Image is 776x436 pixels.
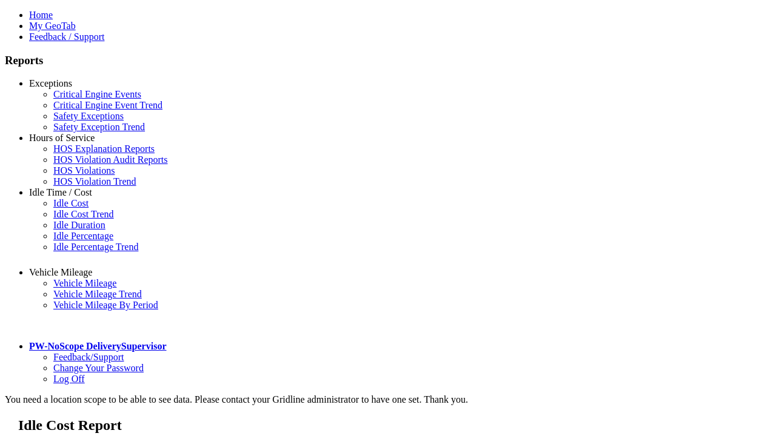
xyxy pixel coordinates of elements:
[29,21,76,31] a: My GeoTab
[53,100,162,110] a: Critical Engine Event Trend
[29,10,53,20] a: Home
[29,187,92,197] a: Idle Time / Cost
[53,122,145,132] a: Safety Exception Trend
[53,242,138,252] a: Idle Percentage Trend
[53,209,114,219] a: Idle Cost Trend
[29,341,166,351] a: PW-NoScope DeliverySupervisor
[53,220,105,230] a: Idle Duration
[53,374,85,384] a: Log Off
[5,54,771,67] h3: Reports
[29,133,95,143] a: Hours of Service
[53,144,155,154] a: HOS Explanation Reports
[53,289,142,299] a: Vehicle Mileage Trend
[53,363,144,373] a: Change Your Password
[53,278,116,288] a: Vehicle Mileage
[53,89,141,99] a: Critical Engine Events
[53,176,136,187] a: HOS Violation Trend
[53,165,115,176] a: HOS Violations
[53,198,89,208] a: Idle Cost
[29,267,92,277] a: Vehicle Mileage
[53,231,113,241] a: Idle Percentage
[29,78,72,88] a: Exceptions
[18,417,771,434] h2: Idle Cost Report
[5,394,771,405] div: You need a location scope to be able to see data. Please contact your Gridline administrator to h...
[53,111,124,121] a: Safety Exceptions
[53,154,168,165] a: HOS Violation Audit Reports
[29,31,104,42] a: Feedback / Support
[53,352,124,362] a: Feedback/Support
[53,300,158,310] a: Vehicle Mileage By Period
